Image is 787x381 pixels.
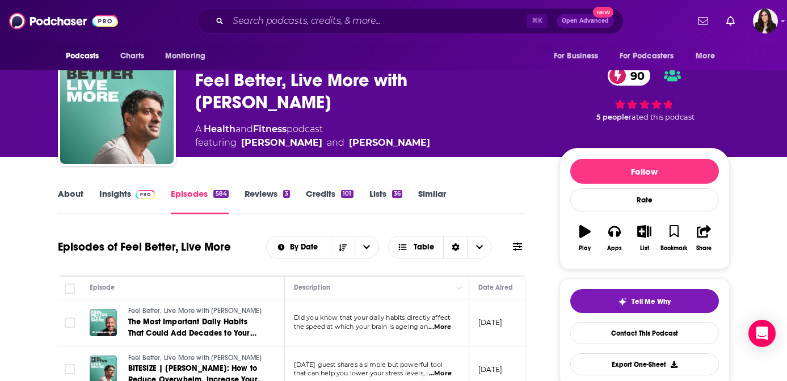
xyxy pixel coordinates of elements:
[241,136,322,150] a: Dr. Gladys McGarey
[570,188,719,211] div: Rate
[414,243,434,251] span: Table
[443,236,467,258] div: Sort Direction
[688,45,729,67] button: open menu
[570,322,719,344] a: Contact This Podcast
[753,9,778,33] img: User Profile
[266,236,379,259] h2: Choose List sort
[306,188,353,214] a: Credits101
[579,245,591,252] div: Play
[640,245,649,252] div: List
[696,48,715,64] span: More
[294,369,428,377] span: that can help you lower your stress levels, i
[136,190,155,199] img: Podchaser Pro
[171,188,228,214] a: Episodes584
[693,11,713,31] a: Show notifications dropdown
[557,14,614,28] button: Open AdvancedNew
[607,245,622,252] div: Apps
[128,317,256,361] span: The Most Important Daily Habits That Could Add Decades to Your Life & Keep Your Brain Young with ...
[58,45,114,67] button: open menu
[570,159,719,184] button: Follow
[90,281,115,294] div: Episode
[629,218,659,259] button: List
[596,113,629,121] span: 5 people
[570,289,719,313] button: tell me why sparkleTell Me Why
[554,48,599,64] span: For Business
[562,18,609,24] span: Open Advanced
[58,240,231,254] h1: Episodes of Feel Better, Live More
[559,58,730,129] div: 90 5 peoplerated this podcast
[290,243,322,251] span: By Date
[753,9,778,33] button: Show profile menu
[722,11,739,31] a: Show notifications dropdown
[253,124,287,134] a: Fitness
[659,218,689,259] button: Bookmark
[213,190,228,198] div: 584
[128,316,264,339] a: The Most Important Daily Habits That Could Add Decades to Your Life & Keep Your Brain Young with ...
[618,297,627,306] img: tell me why sparkle
[294,323,428,331] span: the speed at which your brain is ageing an
[245,188,290,214] a: Reviews3
[355,236,378,258] button: open menu
[341,190,353,198] div: 101
[696,245,712,252] div: Share
[58,188,83,214] a: About
[546,45,613,67] button: open menu
[478,317,503,327] p: [DATE]
[753,9,778,33] span: Logged in as RebeccaShapiro
[429,369,452,378] span: ...More
[267,243,331,251] button: open menu
[66,48,99,64] span: Podcasts
[235,124,253,134] span: and
[283,190,290,198] div: 3
[65,364,75,374] span: Toggle select row
[197,8,624,34] div: Search podcasts, credits, & more...
[204,124,235,134] a: Health
[9,10,118,32] img: Podchaser - Follow, Share and Rate Podcasts
[294,314,451,321] span: Did you know that your daily habits directly affect
[478,365,503,374] p: [DATE]
[748,320,776,347] div: Open Intercom Messenger
[593,7,613,18] span: New
[369,188,402,214] a: Lists36
[570,353,719,375] button: Export One-Sheet
[629,113,695,121] span: rated this podcast
[418,188,446,214] a: Similar
[600,218,629,259] button: Apps
[60,50,174,164] img: Feel Better, Live More with Dr Rangan Chatterjee
[453,281,466,295] button: Column Actions
[294,281,330,294] div: Description
[331,236,355,258] button: Sort Direction
[620,48,674,64] span: For Podcasters
[165,48,205,64] span: Monitoring
[660,245,687,252] div: Bookmark
[608,66,650,86] a: 90
[294,361,443,369] span: [DATE] guest shares a simple but powerful tool
[128,353,264,363] a: Feel Better, Live More with [PERSON_NAME]
[128,354,262,362] span: Feel Better, Live More with [PERSON_NAME]
[388,236,492,259] button: Choose View
[120,48,145,64] span: Charts
[428,323,451,332] span: ...More
[478,281,513,294] div: Date Aired
[65,317,75,328] span: Toggle select row
[128,307,262,315] span: Feel Better, Live More with [PERSON_NAME]
[195,122,430,150] div: A podcast
[128,306,264,316] a: Feel Better, Live More with [PERSON_NAME]
[99,188,155,214] a: InsightsPodchaser Pro
[195,136,430,150] span: featuring
[349,136,430,150] a: Dr. Rangan Chatterjee
[570,218,600,259] button: Play
[392,190,402,198] div: 36
[113,45,151,67] a: Charts
[632,297,671,306] span: Tell Me Why
[527,14,548,28] span: ⌘ K
[327,136,344,150] span: and
[619,66,650,86] span: 90
[689,218,718,259] button: Share
[157,45,220,67] button: open menu
[612,45,691,67] button: open menu
[228,12,527,30] input: Search podcasts, credits, & more...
